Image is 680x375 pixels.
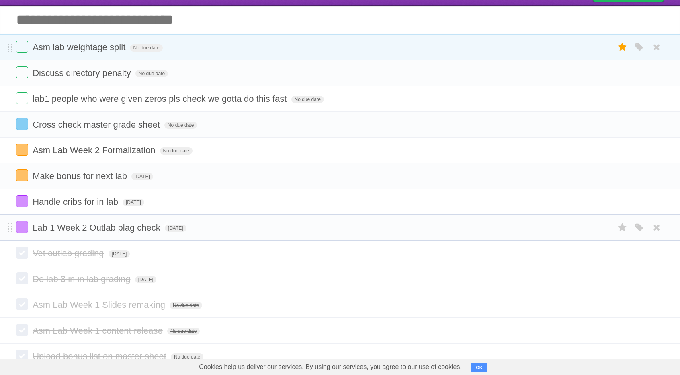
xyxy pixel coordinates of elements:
[33,120,162,130] span: Cross check master grade sheet
[471,363,487,372] button: OK
[165,225,186,232] span: [DATE]
[16,195,28,207] label: Done
[33,326,165,336] span: Asm Lab Week 1 content release
[33,68,133,78] span: Discuss directory penalty
[33,300,167,310] span: Asm Lab Week 1 Slides remaking
[16,66,28,78] label: Done
[615,41,630,54] label: Star task
[16,92,28,104] label: Done
[16,247,28,259] label: Done
[170,302,202,309] span: No due date
[16,350,28,362] label: Done
[16,118,28,130] label: Done
[123,199,144,206] span: [DATE]
[615,221,630,234] label: Star task
[16,169,28,181] label: Done
[33,248,106,258] span: Vet outlab grading
[164,122,197,129] span: No due date
[16,272,28,284] label: Done
[191,359,470,375] span: Cookies help us deliver our services. By using our services, you agree to our use of cookies.
[16,41,28,53] label: Done
[135,70,168,77] span: No due date
[160,147,193,155] span: No due date
[33,197,120,207] span: Handle cribs for in lab
[109,250,130,258] span: [DATE]
[16,144,28,156] label: Done
[33,223,162,233] span: Lab 1 Week 2 Outlab plag check
[131,173,153,180] span: [DATE]
[33,351,168,361] span: Upload bonus list on master sheet
[16,324,28,336] label: Done
[171,353,203,361] span: No due date
[167,328,200,335] span: No due date
[33,171,129,181] span: Make bonus for next lab
[130,44,162,52] span: No due date
[135,276,157,283] span: [DATE]
[16,221,28,233] label: Done
[291,96,324,103] span: No due date
[33,94,289,104] span: lab1 people who were given zeros pls check we gotta do this fast
[33,274,132,284] span: Do lab 3 in in lab grading
[33,145,157,155] span: Asm Lab Week 2 Formalization
[33,42,127,52] span: Asm lab weightage split
[16,298,28,310] label: Done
